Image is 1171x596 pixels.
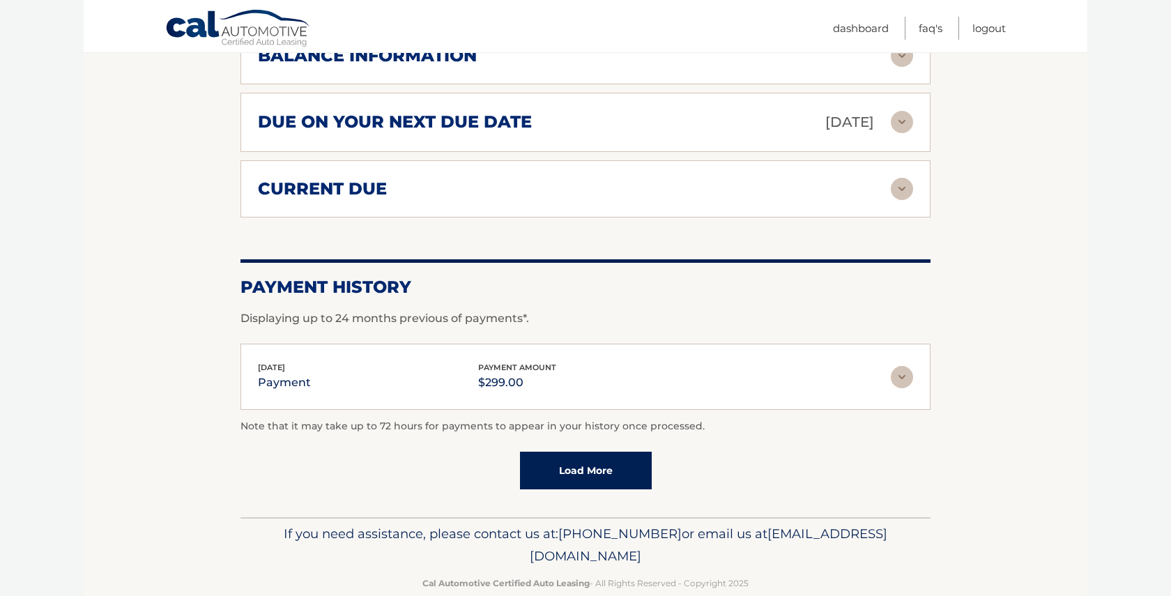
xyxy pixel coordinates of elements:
img: accordion-rest.svg [891,178,913,200]
p: payment [258,373,311,392]
img: accordion-rest.svg [891,111,913,133]
span: [PHONE_NUMBER] [558,526,682,542]
img: accordion-rest.svg [891,366,913,388]
p: $299.00 [478,373,556,392]
a: Dashboard [833,17,889,40]
span: payment amount [478,362,556,372]
p: Displaying up to 24 months previous of payments*. [240,310,931,327]
a: FAQ's [919,17,942,40]
p: - All Rights Reserved - Copyright 2025 [250,576,921,590]
h2: balance information [258,45,477,66]
p: [DATE] [825,110,874,135]
strong: Cal Automotive Certified Auto Leasing [422,578,590,588]
h2: current due [258,178,387,199]
h2: Payment History [240,277,931,298]
a: Cal Automotive [165,9,312,49]
img: accordion-rest.svg [891,45,913,67]
a: Logout [972,17,1006,40]
span: [DATE] [258,362,285,372]
a: Load More [520,452,652,489]
p: If you need assistance, please contact us at: or email us at [250,523,921,567]
p: Note that it may take up to 72 hours for payments to appear in your history once processed. [240,418,931,435]
h2: due on your next due date [258,112,532,132]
